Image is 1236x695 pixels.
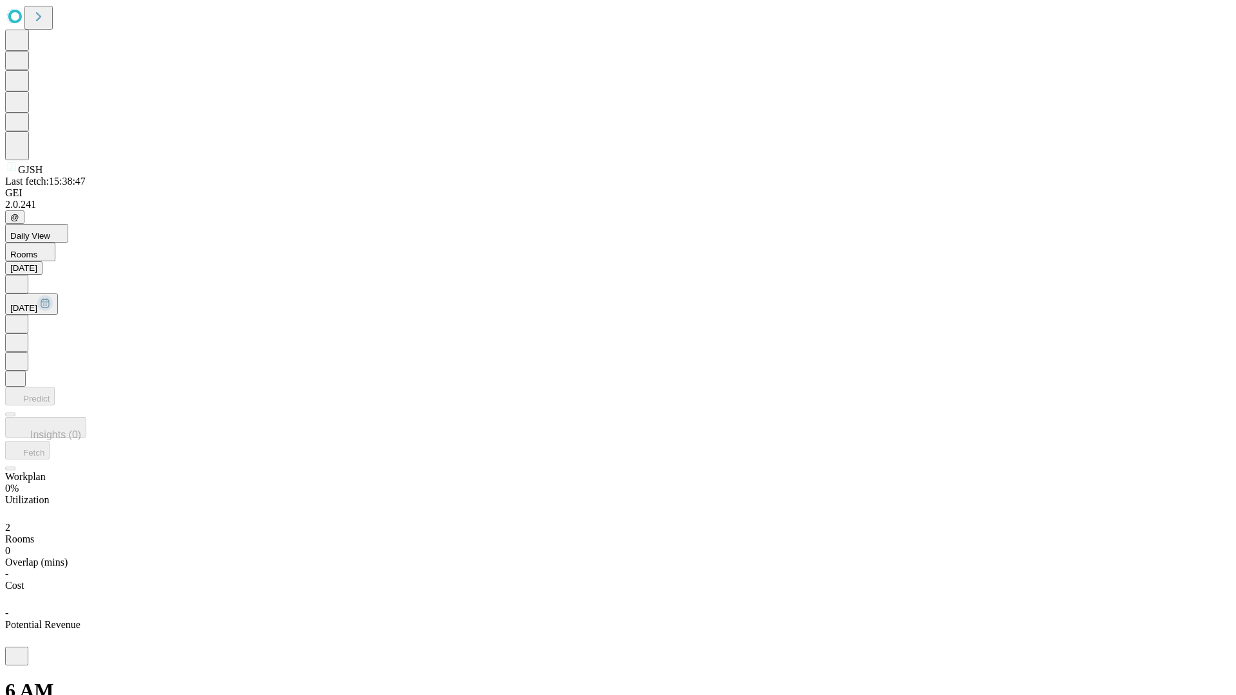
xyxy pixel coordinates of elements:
span: Insights (0) [30,429,81,440]
span: 0 [5,545,10,556]
span: 0% [5,483,19,494]
span: Utilization [5,494,49,505]
button: @ [5,210,24,224]
span: Potential Revenue [5,619,80,630]
button: [DATE] [5,261,42,275]
div: GEI [5,187,1231,199]
span: 2 [5,522,10,533]
span: Workplan [5,471,46,482]
span: [DATE] [10,303,37,313]
span: Rooms [10,250,37,259]
button: Rooms [5,243,55,261]
span: GJSH [18,164,42,175]
button: [DATE] [5,293,58,315]
span: Daily View [10,231,50,241]
span: - [5,607,8,618]
span: Cost [5,580,24,591]
button: Fetch [5,441,50,459]
button: Daily View [5,224,68,243]
span: Rooms [5,533,34,544]
div: 2.0.241 [5,199,1231,210]
button: Insights (0) [5,417,86,438]
span: - [5,568,8,579]
span: Overlap (mins) [5,557,68,568]
span: @ [10,212,19,222]
button: Predict [5,387,55,405]
span: Last fetch: 15:38:47 [5,176,86,187]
